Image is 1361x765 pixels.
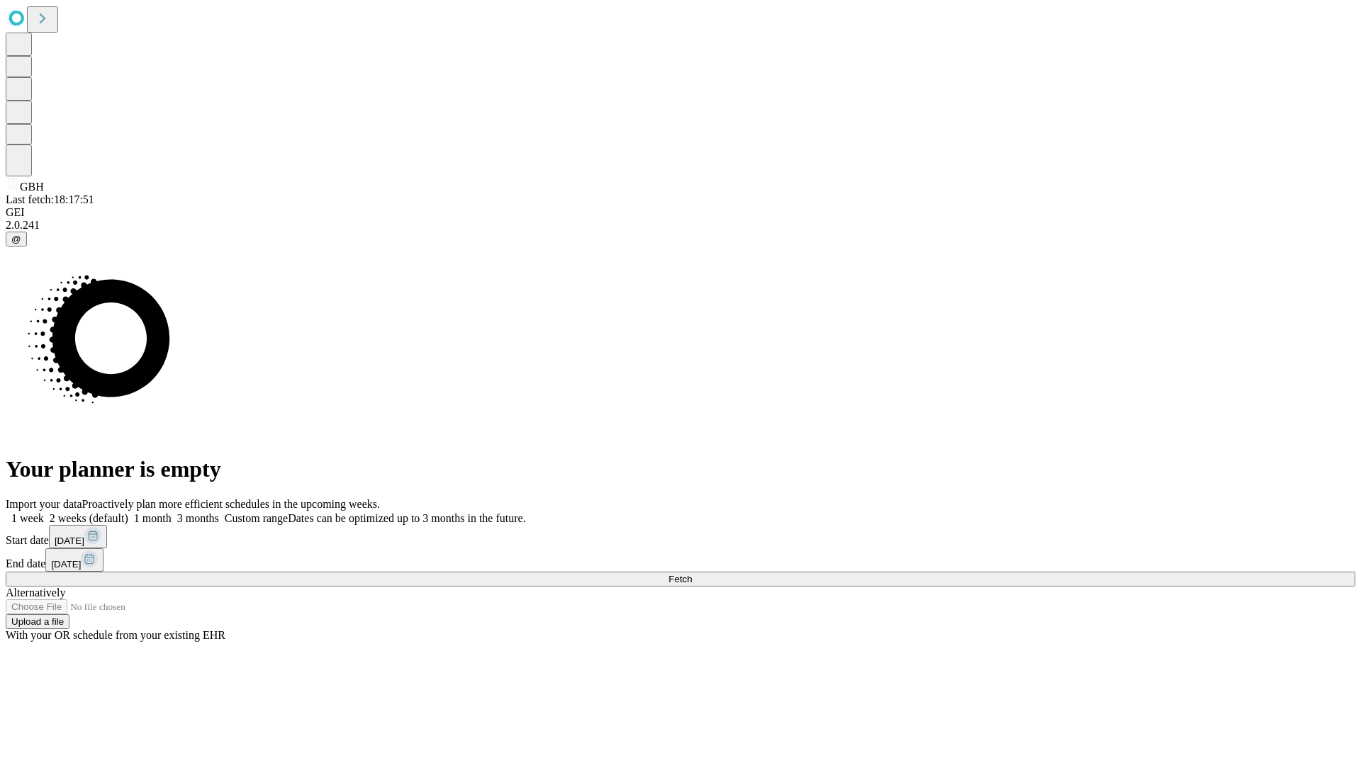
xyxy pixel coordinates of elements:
[6,456,1355,482] h1: Your planner is empty
[50,512,128,524] span: 2 weeks (default)
[82,498,380,510] span: Proactively plan more efficient schedules in the upcoming weeks.
[177,512,219,524] span: 3 months
[668,574,692,584] span: Fetch
[225,512,288,524] span: Custom range
[134,512,172,524] span: 1 month
[6,232,27,246] button: @
[55,535,84,546] span: [DATE]
[20,181,44,193] span: GBH
[6,586,65,599] span: Alternatively
[11,234,21,244] span: @
[6,548,1355,572] div: End date
[11,512,44,524] span: 1 week
[6,525,1355,548] div: Start date
[6,572,1355,586] button: Fetch
[6,193,94,205] span: Last fetch: 18:17:51
[288,512,525,524] span: Dates can be optimized up to 3 months in the future.
[45,548,103,572] button: [DATE]
[6,614,69,629] button: Upload a file
[51,559,81,569] span: [DATE]
[49,525,107,548] button: [DATE]
[6,498,82,510] span: Import your data
[6,629,225,641] span: With your OR schedule from your existing EHR
[6,206,1355,219] div: GEI
[6,219,1355,232] div: 2.0.241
